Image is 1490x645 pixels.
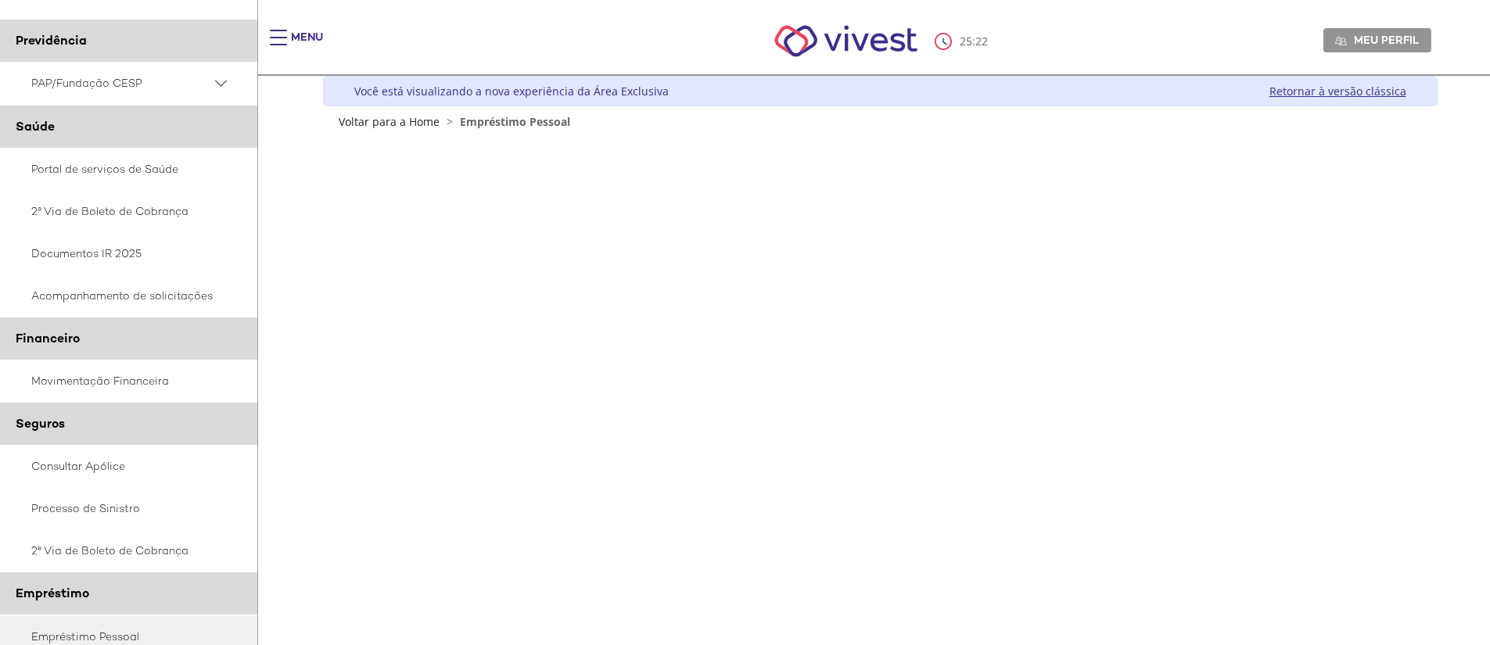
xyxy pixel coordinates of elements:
span: Financeiro [16,330,80,346]
span: Meu perfil [1354,33,1419,47]
span: PAP/Fundação CESP [31,73,211,93]
span: Empréstimo [16,585,89,601]
span: > [443,114,457,129]
span: Previdência [16,32,87,48]
span: 22 [975,34,988,48]
a: Voltar para a Home [339,114,440,129]
span: Empréstimo Pessoal [460,114,570,129]
a: Meu perfil [1323,28,1431,52]
span: Saúde [16,118,55,134]
a: Retornar à versão clássica [1269,84,1406,99]
span: 25 [960,34,972,48]
div: Menu [291,30,323,61]
span: Seguros [16,415,65,432]
img: Vivest [757,8,935,74]
img: Meu perfil [1335,35,1347,47]
div: : [935,33,991,50]
div: Você está visualizando a nova experiência da Área Exclusiva [354,84,669,99]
